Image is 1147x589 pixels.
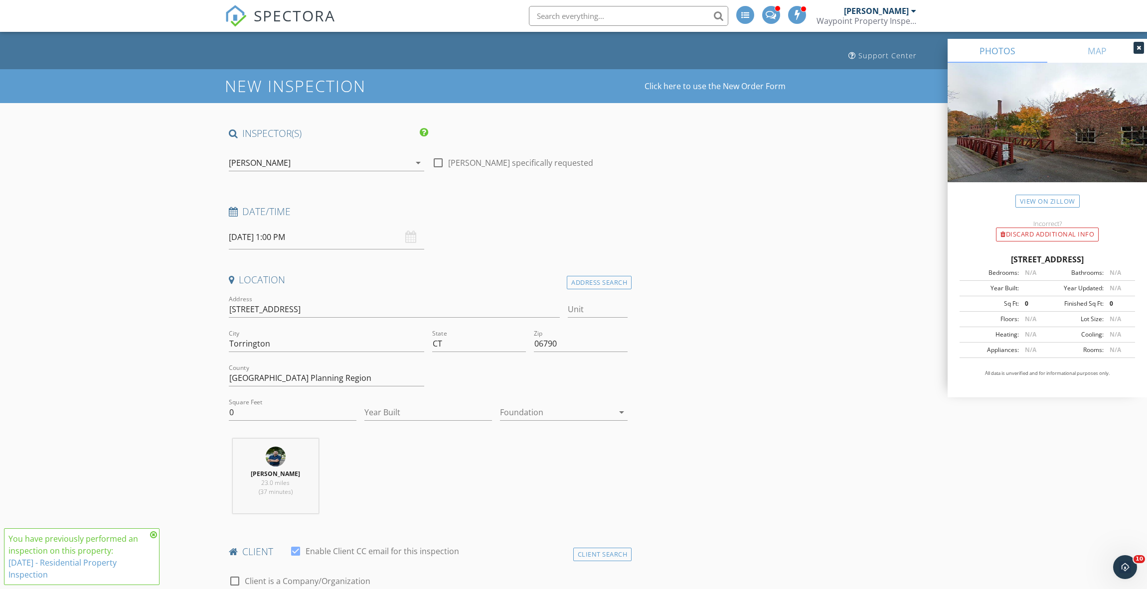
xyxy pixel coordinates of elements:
i: arrow_drop_down [412,157,424,169]
div: Heating: [963,330,1019,339]
input: Search everything... [529,6,728,26]
div: Support Center [858,51,917,60]
label: [PERSON_NAME] specifically requested [448,158,593,168]
a: Support Center [844,47,921,65]
label: Client is a Company/Organization [245,576,370,586]
div: Rooms: [1047,346,1104,354]
span: N/A [1110,284,1121,292]
div: [STREET_ADDRESS] [960,253,1135,265]
div: Address Search [567,276,632,289]
div: Discard Additional info [996,228,1099,241]
span: N/A [1110,315,1121,323]
div: Bathrooms: [1047,268,1104,277]
a: PHOTOS [948,39,1047,63]
div: 0 [1104,299,1132,308]
div: Year Built: [963,284,1019,293]
div: Waypoint Property Inspections, LLC [817,16,916,26]
span: SPECTORA [254,5,335,26]
a: View on Zillow [1015,195,1080,208]
div: Year Updated: [1047,284,1104,293]
span: N/A [1025,330,1036,339]
div: Floors: [963,315,1019,324]
span: 10 [1134,555,1145,563]
span: N/A [1025,268,1036,277]
div: Appliances: [963,346,1019,354]
span: N/A [1110,268,1121,277]
span: N/A [1110,330,1121,339]
div: Bedrooms: [963,268,1019,277]
span: N/A [1025,315,1036,323]
h4: client [229,545,628,558]
img: streetview [948,63,1147,206]
i: arrow_drop_down [616,406,628,418]
div: Lot Size: [1047,315,1104,324]
div: Incorrect? [948,220,1147,228]
h4: INSPECTOR(S) [229,127,428,140]
div: 0 [1019,299,1047,308]
a: SPECTORA [225,13,335,34]
img: 2b2a0036__copy.jpg [266,447,286,467]
div: [PERSON_NAME] [844,6,909,16]
a: MAP [1047,39,1147,63]
span: 23.0 miles [261,478,290,487]
a: [DATE] - Residential Property Inspection [8,557,117,580]
div: Sq Ft: [963,299,1019,308]
span: N/A [1110,346,1121,354]
label: Enable Client CC email for this inspection [306,546,459,556]
div: [PERSON_NAME] [229,158,291,167]
img: The Best Home Inspection Software - Spectora [225,5,247,27]
span: N/A [1025,346,1036,354]
div: Cooling: [1047,330,1104,339]
h1: New Inspection [225,77,446,95]
a: Click here to use the New Order Form [645,82,786,90]
div: Finished Sq Ft: [1047,299,1104,308]
span: (37 minutes) [259,487,293,496]
input: Select date [229,225,424,249]
h4: Date/Time [229,205,628,218]
div: You have previously performed an inspection on this property: [8,533,147,581]
strong: [PERSON_NAME] [251,470,300,478]
div: Client Search [573,548,632,561]
iframe: Intercom live chat [1113,555,1137,579]
p: All data is unverified and for informational purposes only. [960,370,1135,377]
h4: Location [229,273,628,286]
